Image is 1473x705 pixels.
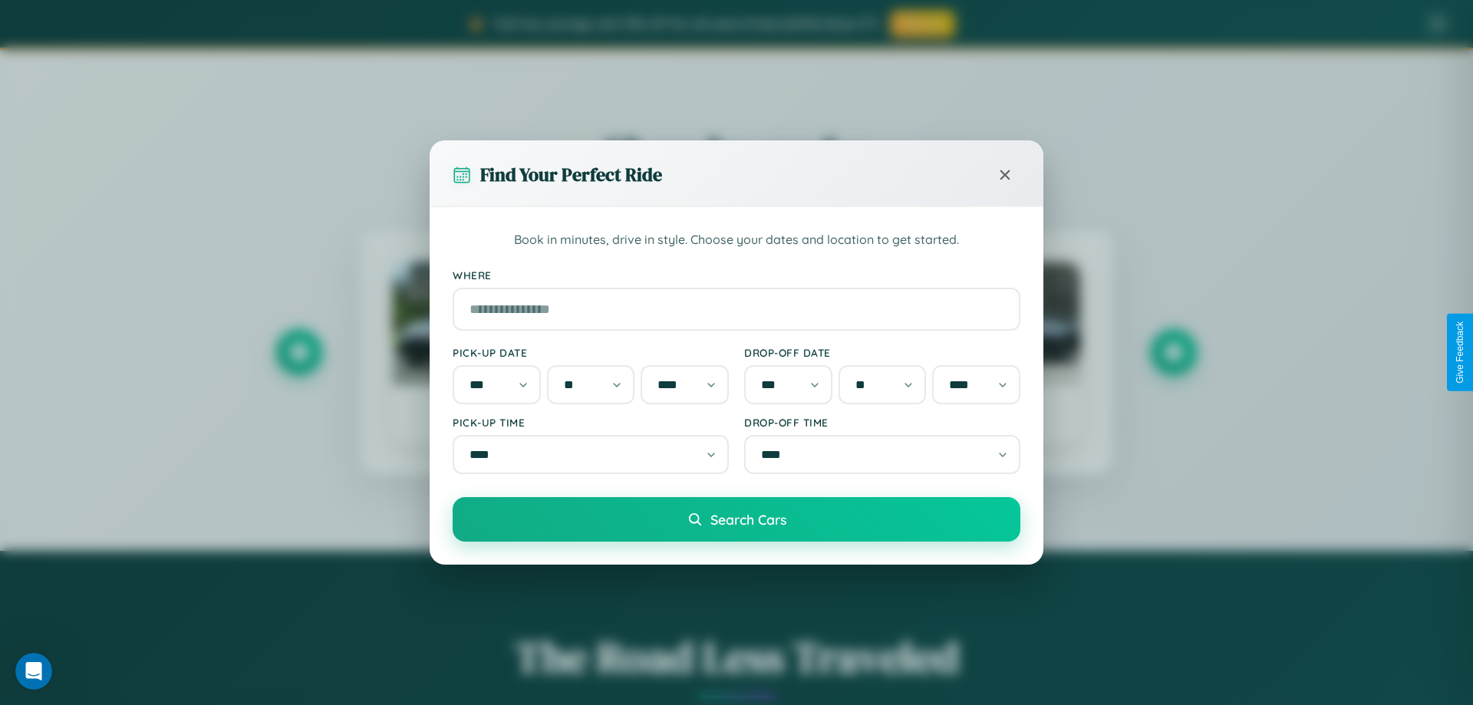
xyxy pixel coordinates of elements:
[744,416,1020,429] label: Drop-off Time
[453,497,1020,542] button: Search Cars
[744,346,1020,359] label: Drop-off Date
[453,230,1020,250] p: Book in minutes, drive in style. Choose your dates and location to get started.
[480,162,662,187] h3: Find Your Perfect Ride
[453,416,729,429] label: Pick-up Time
[453,346,729,359] label: Pick-up Date
[453,268,1020,282] label: Where
[710,511,786,528] span: Search Cars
